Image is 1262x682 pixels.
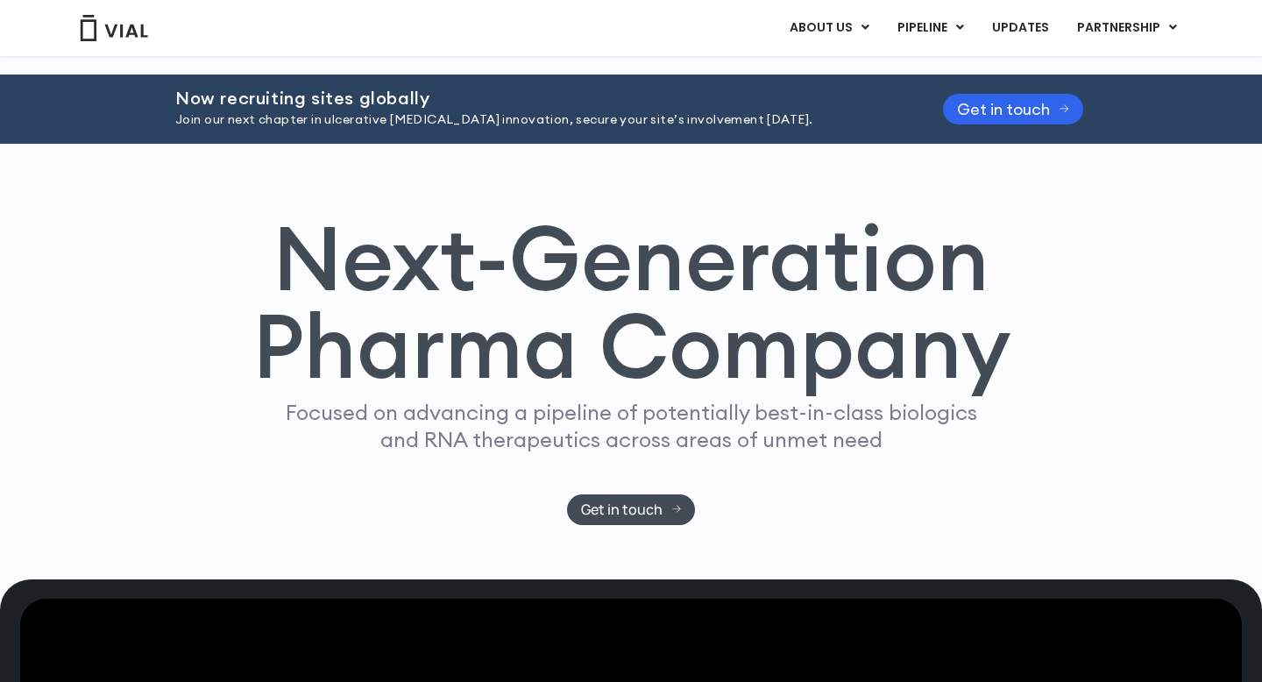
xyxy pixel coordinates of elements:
h2: Now recruiting sites globally [175,89,899,108]
p: Join our next chapter in ulcerative [MEDICAL_DATA] innovation, secure your site’s involvement [DA... [175,110,899,130]
h1: Next-Generation Pharma Company [252,214,1010,391]
img: Vial Logo [79,15,149,41]
a: PIPELINEMenu Toggle [883,13,977,43]
a: ABOUT USMenu Toggle [776,13,883,43]
span: Get in touch [957,103,1050,116]
a: UPDATES [978,13,1062,43]
a: Get in touch [943,94,1083,124]
span: Get in touch [581,503,663,516]
a: PARTNERSHIPMenu Toggle [1063,13,1191,43]
a: Get in touch [567,494,696,525]
p: Focused on advancing a pipeline of potentially best-in-class biologics and RNA therapeutics acros... [278,399,984,453]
